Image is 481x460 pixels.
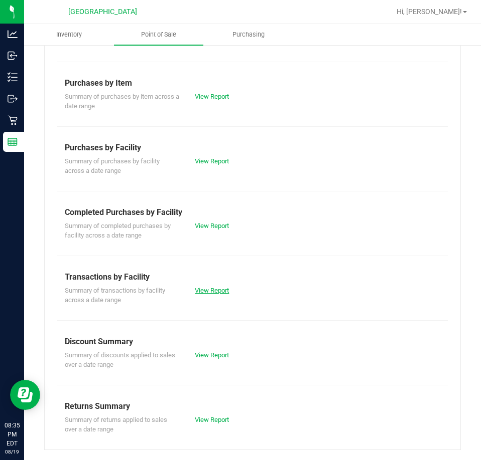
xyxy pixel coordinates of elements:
[65,287,165,304] span: Summary of transactions by facility across a date range
[65,206,440,218] div: Completed Purchases by Facility
[24,24,114,45] a: Inventory
[5,448,20,455] p: 08/19
[65,93,179,110] span: Summary of purchases by item across a date range
[8,51,18,61] inline-svg: Inbound
[203,24,293,45] a: Purchasing
[195,93,229,100] a: View Report
[65,157,160,175] span: Summary of purchases by facility across a date range
[10,380,40,410] iframe: Resource center
[195,157,229,165] a: View Report
[8,29,18,39] inline-svg: Analytics
[5,421,20,448] p: 08:35 PM EDT
[43,30,95,39] span: Inventory
[195,351,229,359] a: View Report
[65,336,440,348] div: Discount Summary
[8,137,18,147] inline-svg: Reports
[65,416,167,433] span: Summary of returns applied to sales over a date range
[8,72,18,82] inline-svg: Inventory
[114,24,204,45] a: Point of Sale
[195,222,229,229] a: View Report
[8,115,18,125] inline-svg: Retail
[65,77,440,89] div: Purchases by Item
[128,30,190,39] span: Point of Sale
[65,351,175,369] span: Summary of discounts applied to sales over a date range
[219,30,278,39] span: Purchasing
[8,94,18,104] inline-svg: Outbound
[65,222,171,240] span: Summary of completed purchases by facility across a date range
[397,8,462,16] span: Hi, [PERSON_NAME]!
[65,142,440,154] div: Purchases by Facility
[65,400,440,412] div: Returns Summary
[195,416,229,423] a: View Report
[68,8,137,16] span: [GEOGRAPHIC_DATA]
[65,271,440,283] div: Transactions by Facility
[195,287,229,294] a: View Report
